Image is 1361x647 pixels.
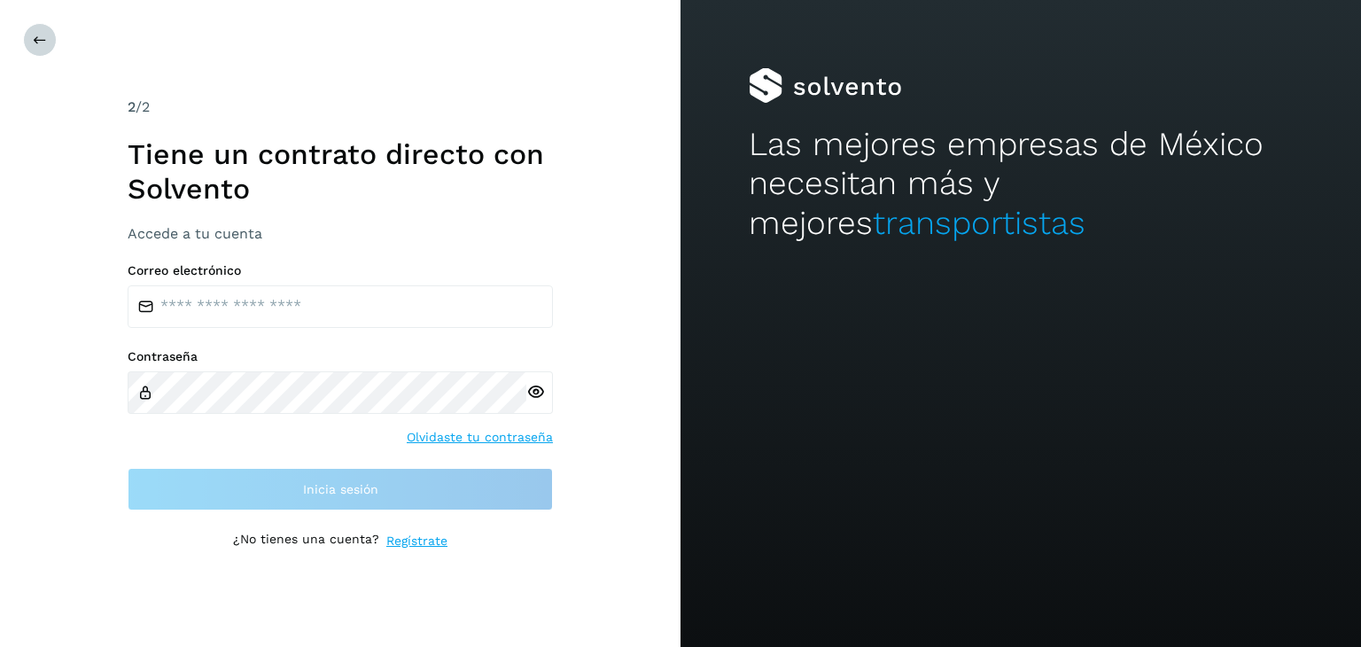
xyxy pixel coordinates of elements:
[128,97,553,118] div: /2
[233,532,379,550] p: ¿No tienes una cuenta?
[128,98,136,115] span: 2
[303,483,378,495] span: Inicia sesión
[128,263,553,278] label: Correo electrónico
[128,468,553,511] button: Inicia sesión
[407,428,553,447] a: Olvidaste tu contraseña
[749,125,1293,243] h2: Las mejores empresas de México necesitan más y mejores
[128,137,553,206] h1: Tiene un contrato directo con Solvento
[128,349,553,364] label: Contraseña
[386,532,447,550] a: Regístrate
[128,225,553,242] h3: Accede a tu cuenta
[873,204,1085,242] span: transportistas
